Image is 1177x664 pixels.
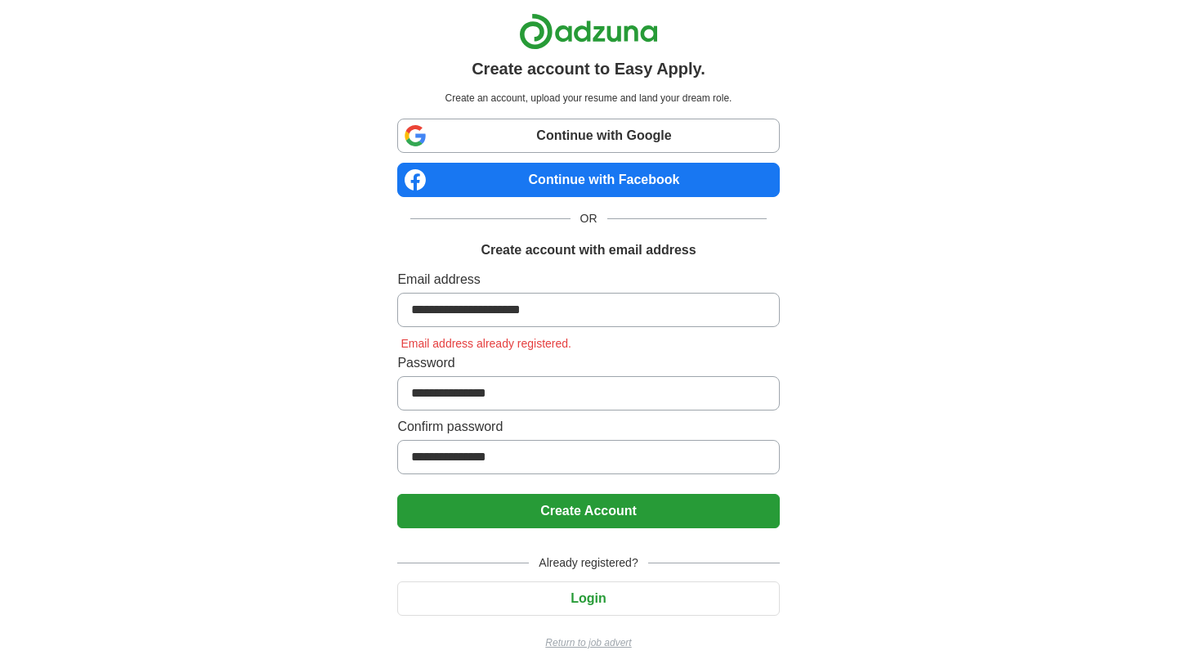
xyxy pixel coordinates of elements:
[571,210,607,227] span: OR
[397,591,779,605] a: Login
[397,270,779,289] label: Email address
[401,91,776,105] p: Create an account, upload your resume and land your dream role.
[481,240,696,260] h1: Create account with email address
[397,635,779,650] a: Return to job advert
[519,13,658,50] img: Adzuna logo
[397,494,779,528] button: Create Account
[397,337,575,350] span: Email address already registered.
[529,554,647,572] span: Already registered?
[472,56,705,81] h1: Create account to Easy Apply.
[397,353,779,373] label: Password
[397,163,779,197] a: Continue with Facebook
[397,581,779,616] button: Login
[397,119,779,153] a: Continue with Google
[397,417,779,437] label: Confirm password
